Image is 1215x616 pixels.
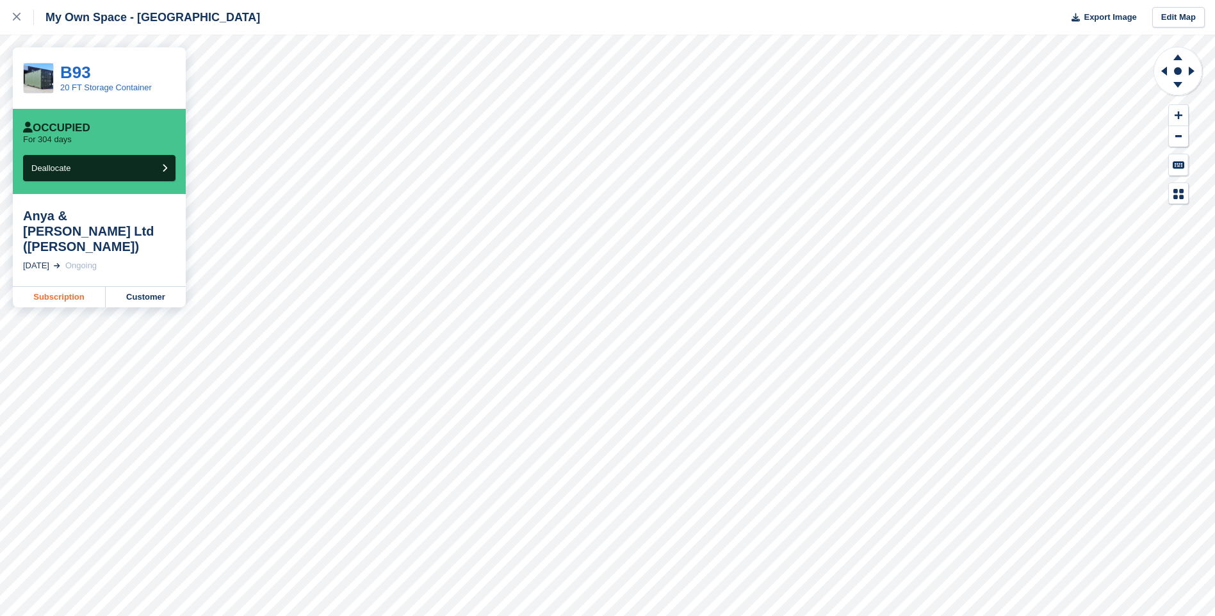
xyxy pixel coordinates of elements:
[1064,7,1137,28] button: Export Image
[60,83,152,92] a: 20 FT Storage Container
[1084,11,1136,24] span: Export Image
[23,122,90,134] div: Occupied
[1169,105,1188,126] button: Zoom In
[60,63,91,82] a: B93
[106,287,186,307] a: Customer
[24,63,53,93] img: CSS_Pricing_20ftContainer_683x683.jpg
[23,134,72,145] p: For 304 days
[23,259,49,272] div: [DATE]
[54,263,60,268] img: arrow-right-light-icn-cde0832a797a2874e46488d9cf13f60e5c3a73dbe684e267c42b8395dfbc2abf.svg
[23,155,175,181] button: Deallocate
[31,163,70,173] span: Deallocate
[1169,126,1188,147] button: Zoom Out
[23,208,175,254] div: Anya & [PERSON_NAME] Ltd ([PERSON_NAME])
[1169,154,1188,175] button: Keyboard Shortcuts
[13,287,106,307] a: Subscription
[1169,183,1188,204] button: Map Legend
[1152,7,1205,28] a: Edit Map
[34,10,260,25] div: My Own Space - [GEOGRAPHIC_DATA]
[65,259,97,272] div: Ongoing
